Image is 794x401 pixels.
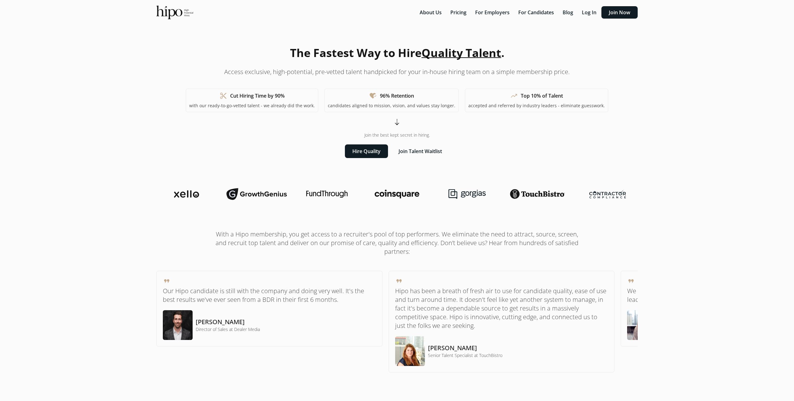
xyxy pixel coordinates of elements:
button: About Us [416,6,445,19]
img: gorgias-logo [448,189,486,199]
img: xello-logo [174,190,199,198]
img: growthgenius-logo [226,188,287,200]
img: testimonial-image [163,310,193,340]
img: coinsquare-logo [375,190,419,198]
span: arrow_cool_down [393,118,401,126]
button: Pricing [447,6,470,19]
p: Access exclusive, high-potential, pre-vetted talent handpicked for your in-house hiring team on a... [224,68,570,76]
p: Hipo has been a breath of fresh air to use for candidate quality, ease of use and turn around tim... [395,287,608,330]
img: official-logo [156,6,193,19]
img: testimonial-image [395,336,425,366]
h1: Top 10% of Talent [521,92,563,99]
a: Log In [578,9,601,16]
h5: [PERSON_NAME] [196,318,260,326]
button: For Employers [471,6,513,19]
h5: [PERSON_NAME] [428,344,502,352]
span: content_cut [220,92,227,99]
a: For Candidates [515,9,559,16]
button: Join Now [601,6,638,19]
img: touchbistro-logo [510,189,565,199]
a: For Employers [471,9,515,16]
a: About Us [416,9,447,16]
a: Blog [559,9,578,16]
img: fundthrough-logo [306,190,348,198]
span: heart_check [369,92,377,99]
h1: 96% Retention [380,92,414,99]
a: Join Now [601,9,638,16]
p: candidates aligned to mission, vision, and values stay longer. [328,103,455,109]
button: Hire Quality [345,144,388,158]
span: Join the best kept secret in hiring. [364,132,430,138]
h4: Senior Talent Specialist at TouchBistro [428,352,502,359]
p: with our ready-to-go-vetted talent - we already did the work. [189,103,315,109]
img: contractor-compliance-logo [589,190,626,198]
h4: Director of Sales at Dealer Media [196,326,260,333]
h1: With a Hipo membership, you get access to a recruiter's pool of top performers. We eliminate the ... [211,230,583,256]
span: trending_up [510,92,518,99]
span: Quality Talent [422,45,501,60]
button: Blog [559,6,577,19]
p: accepted and referred by industry leaders - eliminate guesswork. [468,103,605,109]
span: format_quote [163,277,170,285]
h1: Cut Hiring Time by 90% [230,92,285,99]
span: format_quote [395,277,403,285]
button: Join Talent Waitlist [391,144,449,158]
img: testimonial-image [627,310,657,340]
button: Log In [578,6,600,19]
button: For Candidates [515,6,558,19]
a: Pricing [447,9,471,16]
span: format_quote [627,277,635,285]
h1: The Fastest Way to Hire . [290,45,504,61]
p: Our Hipo candidate is still with the company and doing very well. It's the best results we've eve... [163,287,376,304]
